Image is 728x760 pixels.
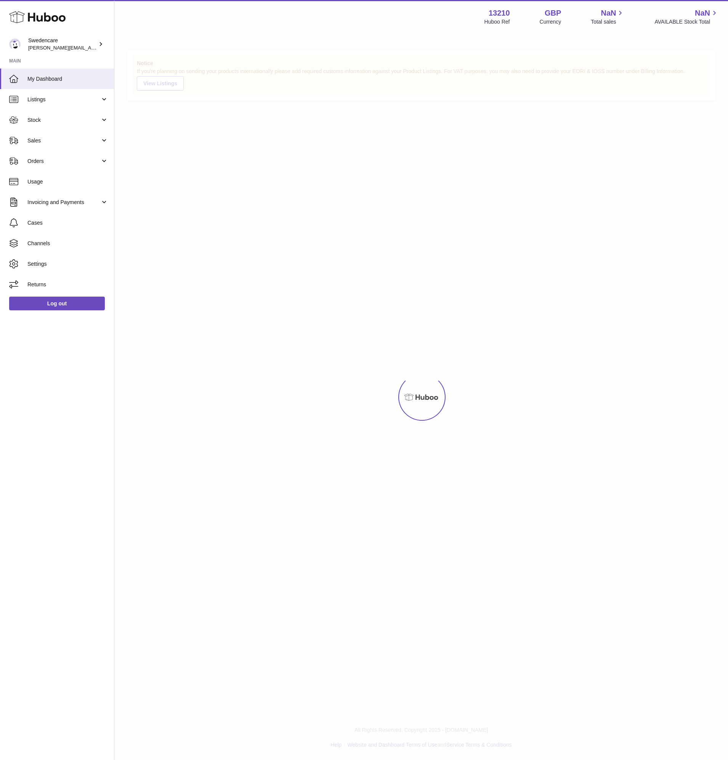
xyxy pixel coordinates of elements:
[27,219,108,227] span: Cases
[27,75,108,83] span: My Dashboard
[545,8,561,18] strong: GBP
[484,18,510,26] div: Huboo Ref
[28,45,194,51] span: [PERSON_NAME][EMAIL_ADDRESS][PERSON_NAME][DOMAIN_NAME]
[489,8,510,18] strong: 13210
[27,281,108,288] span: Returns
[654,18,719,26] span: AVAILABLE Stock Total
[540,18,561,26] div: Currency
[591,8,625,26] a: NaN Total sales
[9,297,105,310] a: Log out
[601,8,616,18] span: NaN
[27,96,100,103] span: Listings
[27,260,108,268] span: Settings
[27,158,100,165] span: Orders
[591,18,625,26] span: Total sales
[27,137,100,144] span: Sales
[654,8,719,26] a: NaN AVAILABLE Stock Total
[27,117,100,124] span: Stock
[28,37,97,51] div: Swedencare
[27,199,100,206] span: Invoicing and Payments
[695,8,710,18] span: NaN
[9,38,21,50] img: daniel.corbridge@swedencare.co.uk
[27,240,108,247] span: Channels
[27,178,108,185] span: Usage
